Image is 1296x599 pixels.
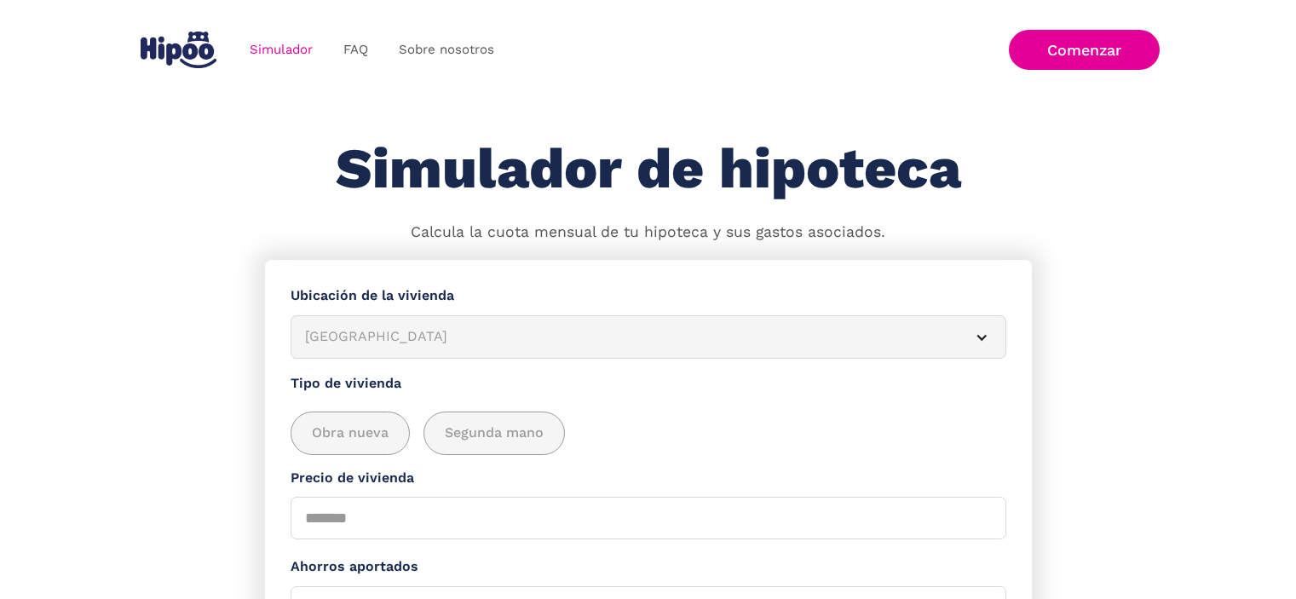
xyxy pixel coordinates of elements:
a: home [137,25,221,75]
article: [GEOGRAPHIC_DATA] [291,315,1006,359]
label: Ahorros aportados [291,556,1006,578]
div: [GEOGRAPHIC_DATA] [305,326,951,348]
a: Simulador [234,33,328,66]
label: Ubicación de la vivienda [291,285,1006,307]
span: Obra nueva [312,423,389,444]
a: FAQ [328,33,383,66]
a: Sobre nosotros [383,33,510,66]
a: Comenzar [1009,30,1160,70]
label: Precio de vivienda [291,468,1006,489]
span: Segunda mano [445,423,544,444]
h1: Simulador de hipoteca [336,138,961,200]
label: Tipo de vivienda [291,373,1006,395]
div: add_description_here [291,412,1006,455]
p: Calcula la cuota mensual de tu hipoteca y sus gastos asociados. [411,222,885,244]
